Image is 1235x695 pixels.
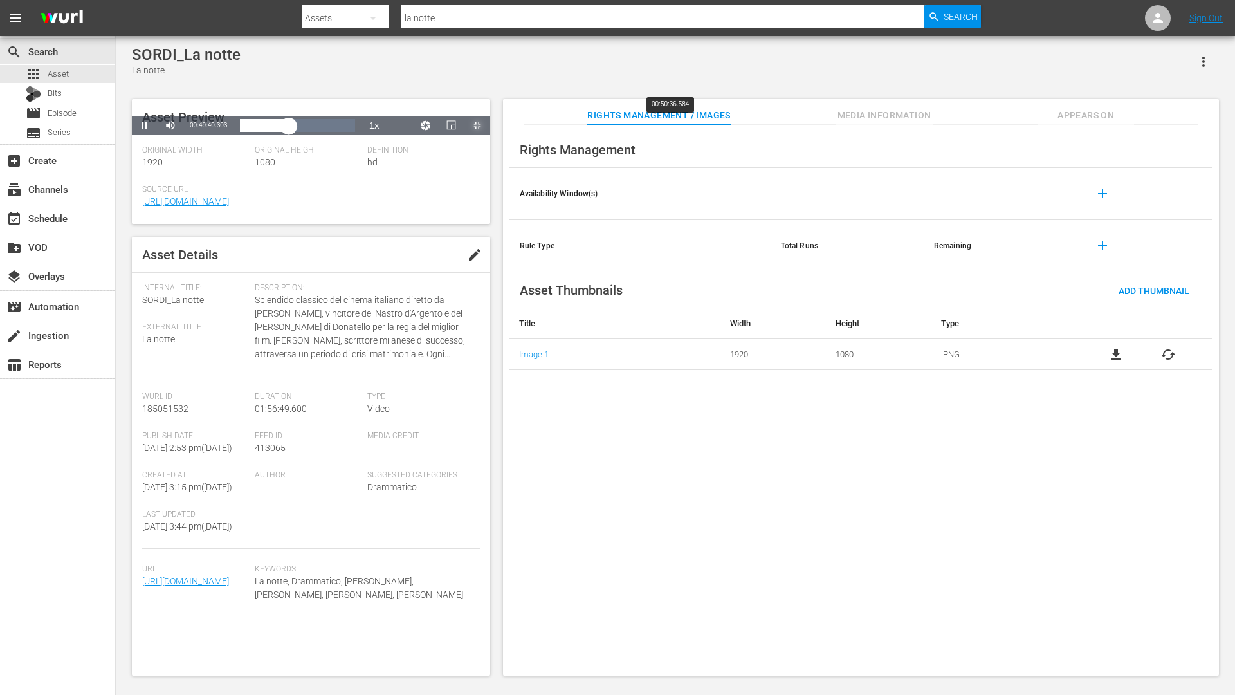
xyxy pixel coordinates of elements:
[924,5,981,28] button: Search
[142,576,229,586] a: [URL][DOMAIN_NAME]
[142,283,248,293] span: Internal Title:
[509,308,720,339] th: Title
[142,247,218,263] span: Asset Details
[367,157,378,167] span: hd
[142,470,248,481] span: Created At
[367,470,473,481] span: Suggested Categories
[1038,107,1134,124] span: Appears On
[367,431,473,441] span: Media Credit
[142,334,175,344] span: La notte
[142,510,248,520] span: Last Updated
[520,142,636,158] span: Rights Management
[142,185,473,195] span: Source Url
[1108,286,1200,296] span: Add Thumbnail
[826,308,931,339] th: Height
[6,211,22,227] span: event_available
[240,119,354,132] div: Progress Bar
[367,403,390,414] span: Video
[6,240,22,255] span: VOD
[6,328,22,344] span: Ingestion
[720,308,826,339] th: Width
[931,308,1072,339] th: Type
[255,431,361,441] span: Feed ID
[142,295,204,305] span: SORDI_La notte
[255,403,307,414] span: 01:56:49.600
[6,299,22,315] span: Automation
[367,482,417,492] span: Drammatico
[6,269,22,284] span: Overlays
[413,116,439,135] button: Jump To Time
[1108,279,1200,302] button: Add Thumbnail
[1095,186,1110,201] span: add
[924,220,1077,272] th: Remaining
[142,482,232,492] span: [DATE] 3:15 pm ( [DATE] )
[255,443,286,453] span: 413065
[26,106,41,121] span: Episode
[439,116,464,135] button: Picture-in-Picture
[8,10,23,26] span: menu
[255,293,473,361] span: Splendido classico del cinema italiano diretto da [PERSON_NAME], vincitore del Nastro d'Argento e...
[944,5,978,28] span: Search
[587,107,730,124] span: Rights Management / Images
[31,3,93,33] img: ans4CAIJ8jUAAAAAAAAAAAAAAAAAAAAAAAAgQb4GAAAAAAAAAAAAAAAAAAAAAAAAJMjXAAAAAAAAAAAAAAAAAAAAAAAAgAT5G...
[1108,347,1124,362] a: file_download
[142,157,163,167] span: 1920
[158,116,183,135] button: Mute
[255,145,361,156] span: Original Height
[48,87,62,100] span: Bits
[1160,347,1176,362] button: cached
[519,349,549,359] a: Image 1
[142,145,248,156] span: Original Width
[771,220,924,272] th: Total Runs
[255,392,361,402] span: Duration
[509,220,771,272] th: Rule Type
[190,122,227,129] span: 00:49:40.303
[255,283,473,293] span: Description:
[6,357,22,373] span: Reports
[255,470,361,481] span: Author
[142,564,248,575] span: Url
[142,403,188,414] span: 185051532
[132,46,241,64] div: SORDI_La notte
[836,107,933,124] span: Media Information
[1087,178,1118,209] button: add
[367,392,473,402] span: Type
[826,339,931,370] td: 1080
[6,153,22,169] span: Create
[361,116,387,135] button: Playback Rate
[459,239,490,270] button: edit
[720,339,826,370] td: 1920
[520,283,623,298] span: Asset Thumbnails
[255,575,473,602] span: La notte, Drammatico, [PERSON_NAME], [PERSON_NAME], [PERSON_NAME], [PERSON_NAME]
[132,116,158,135] button: Pause
[6,182,22,198] span: Channels
[464,116,490,135] button: Non-Fullscreen
[255,157,275,167] span: 1080
[142,521,232,532] span: [DATE] 3:44 pm ( [DATE] )
[1087,230,1118,261] button: add
[1095,238,1110,254] span: add
[6,44,22,60] span: Search
[26,86,41,102] div: Bits
[132,64,241,77] div: La notte
[26,66,41,82] span: Asset
[142,443,232,453] span: [DATE] 2:53 pm ( [DATE] )
[931,339,1072,370] td: .PNG
[142,392,248,402] span: Wurl Id
[142,431,248,441] span: Publish Date
[1189,13,1223,23] a: Sign Out
[142,196,229,207] a: [URL][DOMAIN_NAME]
[509,168,771,220] th: Availability Window(s)
[142,322,248,333] span: External Title:
[255,564,473,575] span: Keywords
[48,68,69,80] span: Asset
[26,125,41,141] span: Series
[142,109,224,125] span: Asset Preview
[48,126,71,139] span: Series
[48,107,77,120] span: Episode
[367,145,473,156] span: Definition
[467,247,482,263] span: edit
